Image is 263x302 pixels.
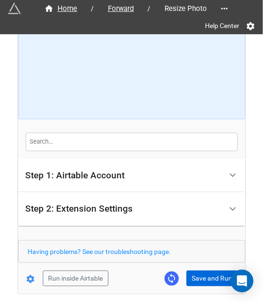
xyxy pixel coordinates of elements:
[231,270,253,292] div: Open Intercom Messenger
[34,3,88,14] a: Home
[159,3,213,14] span: Resize Photo
[26,171,125,180] div: Step 1: Airtable Account
[165,272,179,286] a: Sync Base Structure
[98,3,144,14] a: Forward
[43,271,108,287] button: Run inside Airtable
[102,3,140,14] span: Forward
[148,4,151,14] li: /
[26,204,133,214] div: Step 2: Extension Settings
[28,248,171,255] a: Having problems? See our troubleshooting page.
[27,2,236,111] iframe: How to Resize Images on Airtable in Bulk!
[26,133,238,151] input: Search...
[34,3,217,14] nav: breadcrumb
[198,17,246,34] a: Help Center
[91,4,94,14] li: /
[18,159,245,193] div: Step 1: Airtable Account
[44,3,78,14] div: Home
[186,271,238,287] button: Save and Run
[18,192,245,226] div: Step 2: Extension Settings
[8,2,21,15] img: miniextensions-icon.73ae0678.png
